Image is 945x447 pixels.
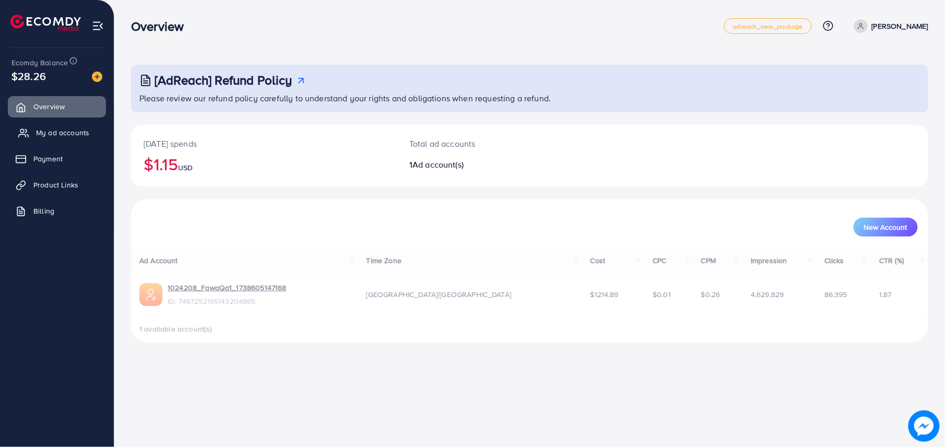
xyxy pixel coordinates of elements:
[144,154,384,174] h2: $1.15
[724,18,812,34] a: adreach_new_package
[409,137,584,150] p: Total ad accounts
[864,223,907,231] span: New Account
[11,68,46,84] span: $28.26
[850,19,928,33] a: [PERSON_NAME]
[155,73,292,88] h3: [AdReach] Refund Policy
[733,23,803,30] span: adreach_new_package
[854,218,918,237] button: New Account
[10,15,81,31] img: logo
[36,127,89,138] span: My ad accounts
[144,137,384,150] p: [DATE] spends
[409,160,584,170] h2: 1
[92,20,104,32] img: menu
[33,206,54,216] span: Billing
[872,20,928,32] p: [PERSON_NAME]
[8,174,106,195] a: Product Links
[412,159,464,170] span: Ad account(s)
[33,101,65,112] span: Overview
[8,148,106,169] a: Payment
[33,180,78,190] span: Product Links
[8,201,106,221] a: Billing
[139,92,922,104] p: Please review our refund policy carefully to understand your rights and obligations when requesti...
[11,57,68,68] span: Ecomdy Balance
[8,96,106,117] a: Overview
[908,410,940,442] img: image
[131,19,192,34] h3: Overview
[8,122,106,143] a: My ad accounts
[92,72,102,82] img: image
[33,154,63,164] span: Payment
[178,162,193,173] span: USD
